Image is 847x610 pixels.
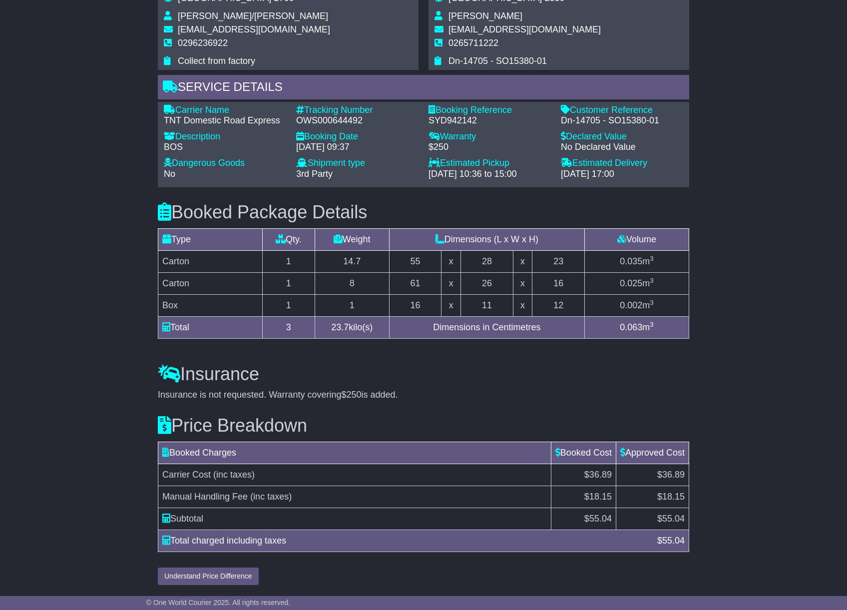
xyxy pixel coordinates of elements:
[315,272,389,294] td: 8
[315,316,389,338] td: kilo(s)
[158,294,263,316] td: Box
[178,11,328,21] span: [PERSON_NAME]/[PERSON_NAME]
[158,202,689,222] h3: Booked Package Details
[428,169,551,180] div: [DATE] 10:36 to 15:00
[263,272,315,294] td: 1
[428,115,551,126] div: SYD942142
[146,599,291,607] span: © One World Courier 2025. All rights reserved.
[650,299,654,306] sup: 3
[584,294,689,316] td: m
[263,316,315,338] td: 3
[650,277,654,284] sup: 3
[428,131,551,142] div: Warranty
[561,142,683,153] div: No Declared Value
[296,142,419,153] div: [DATE] 09:37
[428,142,551,153] div: $250
[389,228,584,250] td: Dimensions (L x W x H)
[428,158,551,169] div: Estimated Pickup
[158,390,689,401] div: Insurance is not requested. Warranty covering is added.
[178,38,228,48] span: 0296236922
[296,158,419,169] div: Shipment type
[441,250,461,272] td: x
[561,131,683,142] div: Declared Value
[461,294,513,316] td: 11
[657,470,685,480] span: $36.89
[584,492,612,502] span: $18.15
[158,250,263,272] td: Carton
[164,169,175,179] span: No
[561,105,683,116] div: Customer Reference
[620,300,642,310] span: 0.002
[662,536,685,546] span: 55.04
[532,250,585,272] td: 23
[178,56,255,66] span: Collect from factory
[513,250,532,272] td: x
[461,250,513,272] td: 28
[448,56,547,66] span: Dn-14705 - SO15380-01
[584,250,689,272] td: m
[589,514,612,524] span: 55.04
[441,294,461,316] td: x
[296,131,419,142] div: Booking Date
[164,115,286,126] div: TNT Domestic Road Express
[263,294,315,316] td: 1
[389,250,441,272] td: 55
[584,470,612,480] span: $36.89
[389,316,584,338] td: Dimensions in Centimetres
[657,492,685,502] span: $18.15
[315,228,389,250] td: Weight
[389,272,441,294] td: 61
[178,24,330,34] span: [EMAIL_ADDRESS][DOMAIN_NAME]
[551,442,616,464] td: Booked Cost
[616,442,689,464] td: Approved Cost
[250,492,292,502] span: (inc taxes)
[315,294,389,316] td: 1
[263,250,315,272] td: 1
[158,416,689,436] h3: Price Breakdown
[296,169,333,179] span: 3rd Party
[296,105,419,116] div: Tracking Number
[263,228,315,250] td: Qty.
[448,24,601,34] span: [EMAIL_ADDRESS][DOMAIN_NAME]
[584,272,689,294] td: m
[331,322,349,332] span: 23.7
[162,492,248,502] span: Manual Handling Fee
[584,228,689,250] td: Volume
[513,272,532,294] td: x
[296,115,419,126] div: OWS000644492
[164,105,286,116] div: Carrier Name
[513,294,532,316] td: x
[584,316,689,338] td: m
[158,75,689,102] div: Service Details
[389,294,441,316] td: 16
[157,534,652,548] div: Total charged including taxes
[620,256,642,266] span: 0.035
[158,508,551,530] td: Subtotal
[551,508,616,530] td: $
[164,131,286,142] div: Description
[620,278,642,288] span: 0.025
[561,115,683,126] div: Dn-14705 - SO15380-01
[158,364,689,384] h3: Insurance
[158,442,551,464] td: Booked Charges
[532,294,585,316] td: 12
[441,272,461,294] td: x
[561,169,683,180] div: [DATE] 17:00
[652,534,690,548] div: $
[158,272,263,294] td: Carton
[561,158,683,169] div: Estimated Delivery
[164,142,286,153] div: BOS
[650,321,654,328] sup: 3
[162,470,211,480] span: Carrier Cost
[158,228,263,250] td: Type
[662,514,685,524] span: 55.04
[616,508,689,530] td: $
[448,38,498,48] span: 0265711222
[448,11,522,21] span: [PERSON_NAME]
[461,272,513,294] td: 26
[428,105,551,116] div: Booking Reference
[158,316,263,338] td: Total
[158,568,259,585] button: Understand Price Difference
[213,470,255,480] span: (inc taxes)
[315,250,389,272] td: 14.7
